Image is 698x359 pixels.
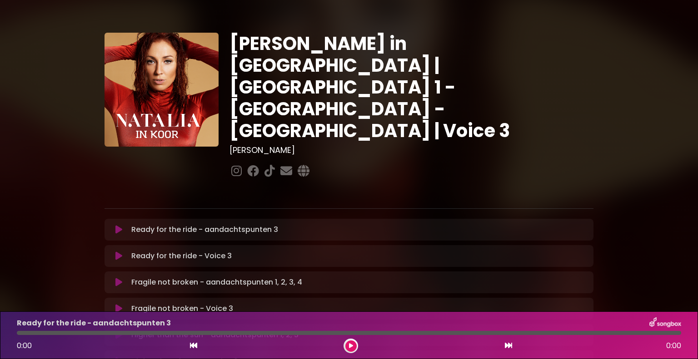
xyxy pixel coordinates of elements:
h3: [PERSON_NAME] [229,145,593,155]
p: Ready for the ride - aandachtspunten 3 [131,224,278,235]
p: Fragile not broken - Voice 3 [131,303,233,314]
img: YTVS25JmS9CLUqXqkEhs [105,33,219,147]
h1: [PERSON_NAME] in [GEOGRAPHIC_DATA] | [GEOGRAPHIC_DATA] 1 - [GEOGRAPHIC_DATA] - [GEOGRAPHIC_DATA] ... [229,33,593,142]
span: 0:00 [17,340,32,351]
img: songbox-logo-white.png [649,317,681,329]
p: Ready for the ride - Voice 3 [131,251,232,261]
p: Ready for the ride - aandachtspunten 3 [17,318,171,329]
p: Fragile not broken - aandachtspunten 1, 2, 3, 4 [131,277,302,288]
span: 0:00 [666,340,681,351]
